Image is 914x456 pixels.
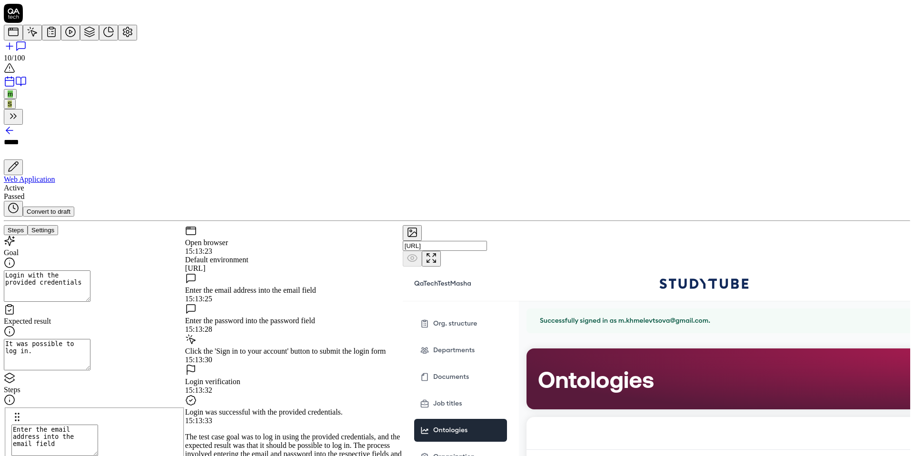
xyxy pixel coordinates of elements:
[185,377,403,386] div: Login verification
[185,264,403,273] div: [URL]
[8,100,12,108] span: S
[185,416,212,425] time: 15:13:33
[4,248,185,257] div: Goal
[185,238,403,247] div: Open browser
[4,54,25,62] span: 10 / 100
[185,408,403,416] div: Login was successful with the provided credentials.
[403,251,422,267] button: Show all interative elements
[4,80,15,89] a: Book a call with us
[8,90,13,98] span: m
[15,80,27,89] a: Documentation
[4,99,16,109] button: S
[4,317,185,326] div: Expected result
[4,175,910,184] a: Web Application
[4,386,185,394] div: Steps
[185,356,212,364] time: 15:13:30
[4,225,28,235] button: Steps
[4,175,55,183] span: Web Application
[185,386,212,394] time: 15:13:32
[185,317,403,325] div: Enter the password into the password field
[422,251,441,267] button: Open in full screen
[4,192,910,201] div: Passed
[4,40,910,54] a: New conversation
[185,247,212,255] time: 15:13:23
[185,286,403,295] div: Enter the email address into the email field
[185,325,212,333] time: 15:13:28
[4,184,910,192] div: Active
[185,295,212,303] time: 15:13:25
[4,89,17,99] button: m
[4,201,23,217] button: View version history
[23,207,74,217] button: Convert to draft
[28,225,58,235] button: Settings
[185,347,403,356] div: Click the 'Sign in to your account' button to submit the login form
[185,256,403,264] div: Default environment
